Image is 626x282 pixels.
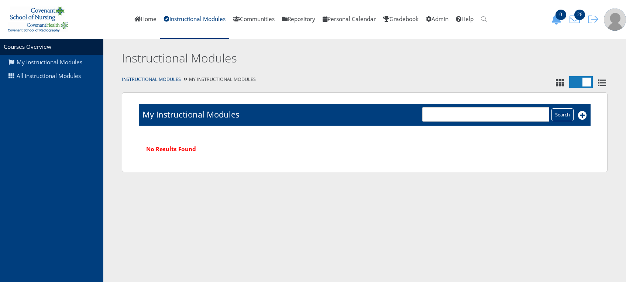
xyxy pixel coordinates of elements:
a: Courses Overview [4,43,51,51]
a: 26 [567,15,585,23]
input: Search [551,108,574,121]
a: Instructional Modules [122,76,181,82]
h1: My Instructional Modules [142,109,239,120]
button: 0 [548,14,567,25]
i: List [596,79,608,87]
h2: Instructional Modules [122,50,500,67]
i: Add New [578,111,587,120]
img: user-profile-default-picture.png [604,9,626,31]
div: No Results Found [139,137,591,161]
a: 0 [548,15,567,23]
span: 0 [556,10,566,20]
span: 26 [574,10,585,20]
i: Tile [554,79,565,87]
button: 26 [567,14,585,25]
div: My Instructional Modules [103,74,626,85]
